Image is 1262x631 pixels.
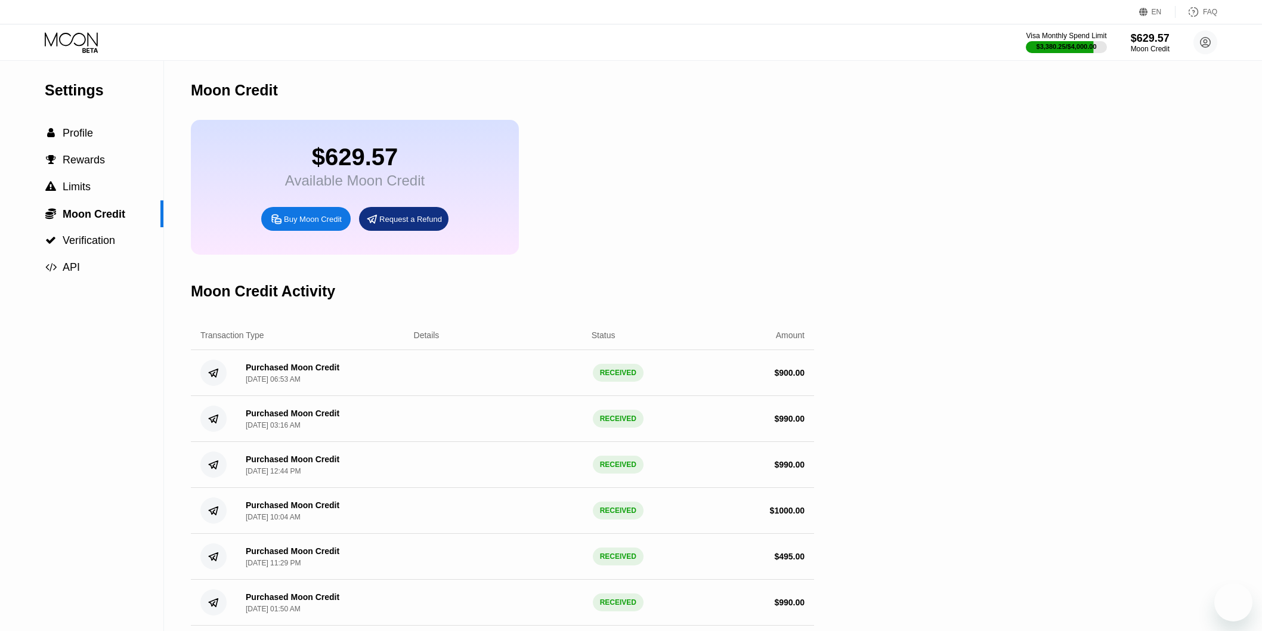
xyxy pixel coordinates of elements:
[46,154,56,165] span: 
[45,82,163,99] div: Settings
[45,181,57,192] div: 
[593,593,644,611] div: RECEIVED
[593,364,644,382] div: RECEIVED
[45,181,56,192] span: 
[63,234,115,246] span: Verification
[1214,583,1252,621] iframe: Button to launch messaging window
[1131,45,1170,53] div: Moon Credit
[246,454,339,464] div: Purchased Moon Credit
[359,207,448,231] div: Request a Refund
[1026,32,1106,40] div: Visa Monthly Spend Limit
[414,330,440,340] div: Details
[593,456,644,474] div: RECEIVED
[1176,6,1217,18] div: FAQ
[285,172,425,189] div: Available Moon Credit
[246,363,339,372] div: Purchased Moon Credit
[774,598,805,607] div: $ 990.00
[592,330,615,340] div: Status
[45,208,57,219] div: 
[774,368,805,378] div: $ 900.00
[774,414,805,423] div: $ 990.00
[379,214,442,224] div: Request a Refund
[246,375,301,383] div: [DATE] 06:53 AM
[45,128,57,138] div: 
[776,330,805,340] div: Amount
[45,235,57,246] div: 
[1152,8,1162,16] div: EN
[593,410,644,428] div: RECEIVED
[200,330,264,340] div: Transaction Type
[770,506,805,515] div: $ 1000.00
[246,513,301,521] div: [DATE] 10:04 AM
[284,214,342,224] div: Buy Moon Credit
[774,460,805,469] div: $ 990.00
[1203,8,1217,16] div: FAQ
[45,154,57,165] div: 
[246,559,301,567] div: [DATE] 11:29 PM
[63,261,80,273] span: API
[593,548,644,565] div: RECEIVED
[285,144,425,171] div: $629.57
[1139,6,1176,18] div: EN
[593,502,644,519] div: RECEIVED
[191,82,278,99] div: Moon Credit
[246,421,301,429] div: [DATE] 03:16 AM
[63,127,93,139] span: Profile
[246,546,339,556] div: Purchased Moon Credit
[1037,43,1097,50] div: $3,380.25 / $4,000.00
[63,154,105,166] span: Rewards
[63,181,91,193] span: Limits
[246,605,301,613] div: [DATE] 01:50 AM
[45,235,56,246] span: 
[261,207,351,231] div: Buy Moon Credit
[191,283,335,300] div: Moon Credit Activity
[45,262,57,273] span: 
[47,128,55,138] span: 
[1131,32,1170,45] div: $629.57
[45,208,56,219] span: 
[1026,32,1106,53] div: Visa Monthly Spend Limit$3,380.25/$4,000.00
[774,552,805,561] div: $ 495.00
[246,592,339,602] div: Purchased Moon Credit
[246,409,339,418] div: Purchased Moon Credit
[63,208,125,220] span: Moon Credit
[1131,32,1170,53] div: $629.57Moon Credit
[246,500,339,510] div: Purchased Moon Credit
[246,467,301,475] div: [DATE] 12:44 PM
